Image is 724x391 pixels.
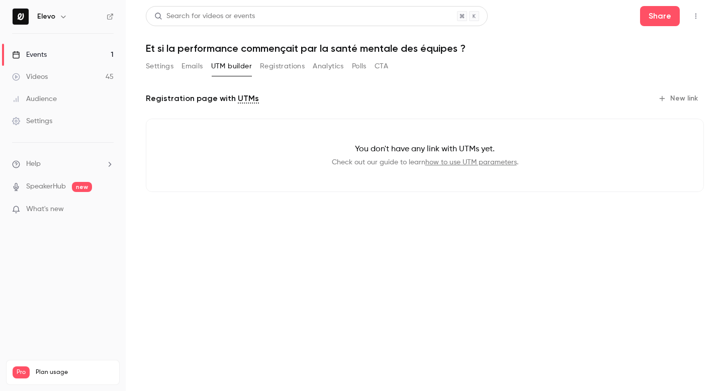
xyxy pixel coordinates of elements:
[146,92,259,105] p: Registration page with
[102,205,114,214] iframe: Noticeable Trigger
[72,182,92,192] span: new
[12,116,52,126] div: Settings
[26,181,66,192] a: SpeakerHub
[211,58,252,74] button: UTM builder
[26,204,64,215] span: What's new
[375,58,388,74] button: CTA
[13,366,30,378] span: Pro
[146,58,173,74] button: Settings
[36,368,113,376] span: Plan usage
[26,159,41,169] span: Help
[154,11,255,22] div: Search for videos or events
[12,72,48,82] div: Videos
[640,6,680,26] button: Share
[425,159,517,166] a: how to use UTM parameters
[162,143,687,155] p: You don't have any link with UTMs yet.
[352,58,367,74] button: Polls
[654,90,704,107] button: New link
[12,50,47,60] div: Events
[162,157,687,167] p: Check out our guide to learn .
[37,12,55,22] h6: Elevo
[146,42,704,54] h1: Et si la performance commençait par la santé mentale des équipes ?
[12,94,57,104] div: Audience
[12,159,114,169] li: help-dropdown-opener
[13,9,29,25] img: Elevo
[238,92,259,105] a: UTMs
[182,58,203,74] button: Emails
[313,58,344,74] button: Analytics
[260,58,305,74] button: Registrations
